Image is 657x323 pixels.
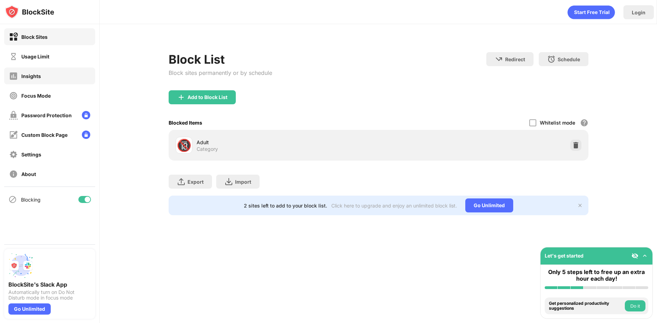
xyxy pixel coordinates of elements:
[465,198,513,212] div: Go Unlimited
[631,252,638,259] img: eye-not-visible.svg
[641,252,648,259] img: omni-setup-toggle.svg
[9,170,18,178] img: about-off.svg
[9,91,18,100] img: focus-off.svg
[21,93,51,99] div: Focus Mode
[188,179,204,185] div: Export
[9,52,18,61] img: time-usage-off.svg
[82,111,90,119] img: lock-menu.svg
[513,7,650,79] iframe: Sign in with Google Dialog
[545,269,648,282] div: Only 5 steps left to free up an extra hour each day!
[8,253,34,278] img: push-slack.svg
[21,171,36,177] div: About
[625,300,645,311] button: Do it
[21,34,48,40] div: Block Sites
[169,120,202,126] div: Blocked Items
[567,5,615,19] div: animation
[9,131,18,139] img: customize-block-page-off.svg
[21,197,41,203] div: Blocking
[9,150,18,159] img: settings-off.svg
[169,52,272,66] div: Block List
[540,120,575,126] div: Whitelist mode
[8,195,17,204] img: blocking-icon.svg
[9,72,18,80] img: insights-off.svg
[505,56,525,62] div: Redirect
[21,152,41,157] div: Settings
[235,179,251,185] div: Import
[5,5,54,19] img: logo-blocksite.svg
[8,289,91,301] div: Automatically turn on Do Not Disturb mode in focus mode
[21,112,72,118] div: Password Protection
[169,69,272,76] div: Block sites permanently or by schedule
[197,146,218,152] div: Category
[331,203,457,209] div: Click here to upgrade and enjoy an unlimited block list.
[197,139,379,146] div: Adult
[8,303,51,315] div: Go Unlimited
[21,73,41,79] div: Insights
[9,111,18,120] img: password-protection-off.svg
[21,132,68,138] div: Custom Block Page
[244,203,327,209] div: 2 sites left to add to your block list.
[577,203,583,208] img: x-button.svg
[545,253,584,259] div: Let's get started
[8,281,91,288] div: BlockSite's Slack App
[82,131,90,139] img: lock-menu.svg
[9,33,18,41] img: block-on.svg
[549,301,623,311] div: Get personalized productivity suggestions
[21,54,49,59] div: Usage Limit
[188,94,227,100] div: Add to Block List
[177,138,191,153] div: 🔞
